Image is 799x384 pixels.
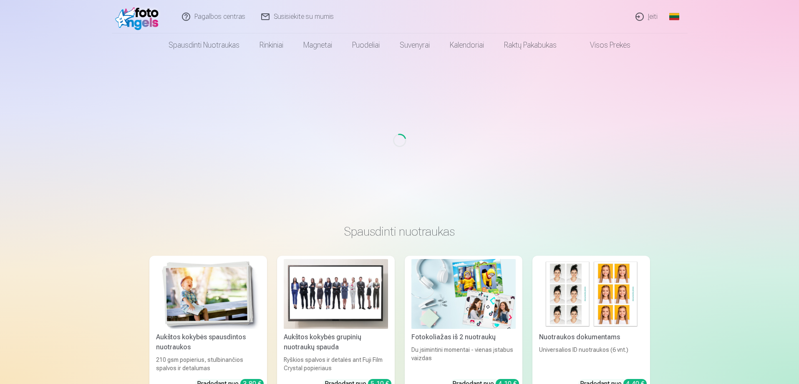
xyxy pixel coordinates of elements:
[411,259,516,329] img: Fotokoliažas iš 2 nuotraukų
[494,33,567,57] a: Raktų pakabukas
[280,332,391,352] div: Aukštos kokybės grupinių nuotraukų spauda
[539,259,643,329] img: Nuotraukos dokumentams
[115,3,163,30] img: /fa2
[250,33,293,57] a: Rinkiniai
[390,33,440,57] a: Suvenyrai
[567,33,640,57] a: Visos prekės
[153,332,264,352] div: Aukštos kokybės spausdintos nuotraukos
[342,33,390,57] a: Puodeliai
[156,224,643,239] h3: Spausdinti nuotraukas
[408,346,519,372] div: Du įsimintini momentai - vienas įstabus vaizdas
[408,332,519,342] div: Fotokoliažas iš 2 nuotraukų
[153,356,264,372] div: 210 gsm popierius, stulbinančios spalvos ir detalumas
[284,259,388,329] img: Aukštos kokybės grupinių nuotraukų spauda
[536,346,647,372] div: Universalios ID nuotraukos (6 vnt.)
[159,33,250,57] a: Spausdinti nuotraukas
[280,356,391,372] div: Ryškios spalvos ir detalės ant Fuji Film Crystal popieriaus
[536,332,647,342] div: Nuotraukos dokumentams
[440,33,494,57] a: Kalendoriai
[293,33,342,57] a: Magnetai
[156,259,260,329] img: Aukštos kokybės spausdintos nuotraukos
